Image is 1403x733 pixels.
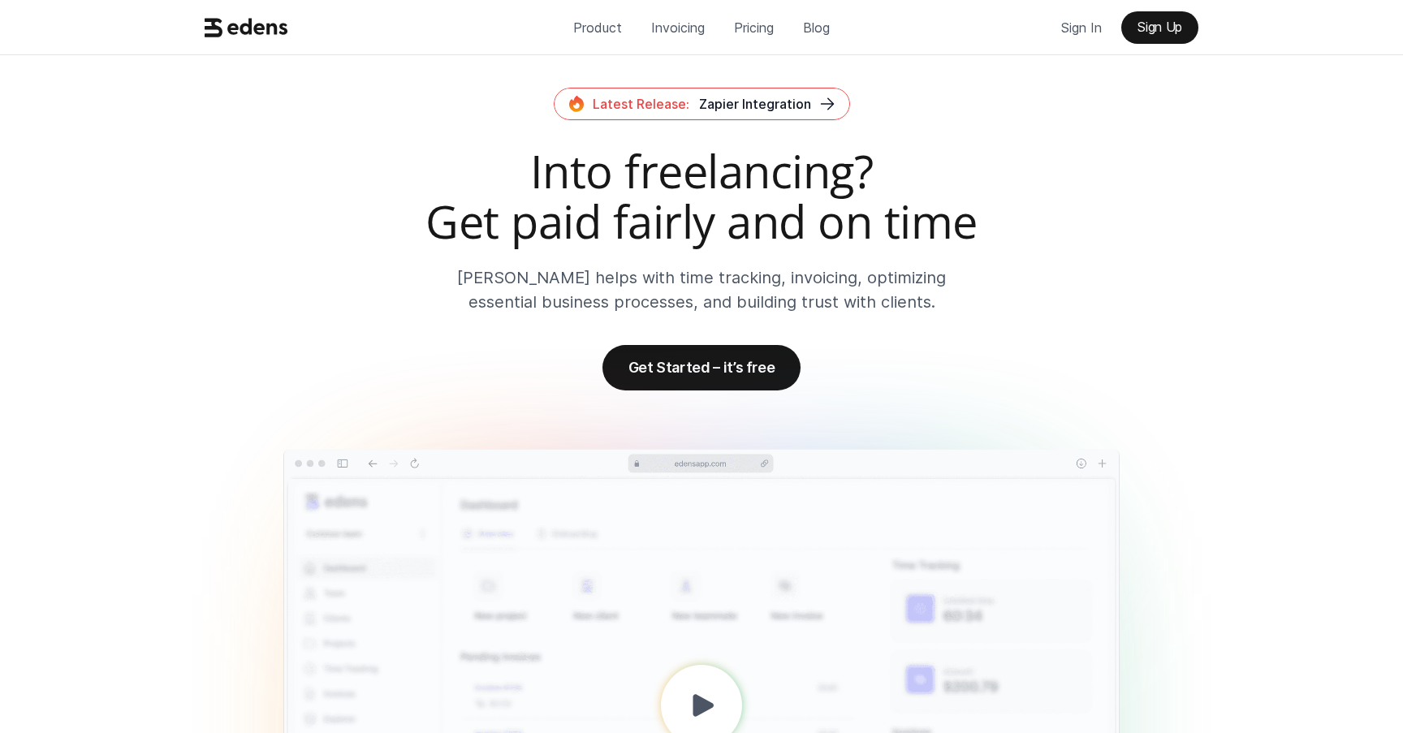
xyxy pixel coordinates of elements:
[721,11,787,44] a: Pricing
[602,345,801,390] a: Get Started – it’s free
[1121,11,1198,44] a: Sign Up
[1048,11,1115,44] a: Sign In
[699,96,811,112] span: Zapier Integration
[628,359,775,376] p: Get Started – it’s free
[790,11,843,44] a: Blog
[560,11,635,44] a: Product
[593,96,689,112] span: Latest Release:
[803,15,830,40] p: Blog
[573,15,622,40] p: Product
[1138,19,1182,35] p: Sign Up
[638,11,718,44] a: Invoicing
[198,146,1205,246] h2: Into freelancing? Get paid fairly and on time
[651,15,705,40] p: Invoicing
[426,265,978,314] p: [PERSON_NAME] helps with time tracking, invoicing, optimizing essential business processes, and b...
[1061,15,1102,40] p: Sign In
[554,88,850,120] a: Latest Release:Zapier Integration
[734,15,774,40] p: Pricing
